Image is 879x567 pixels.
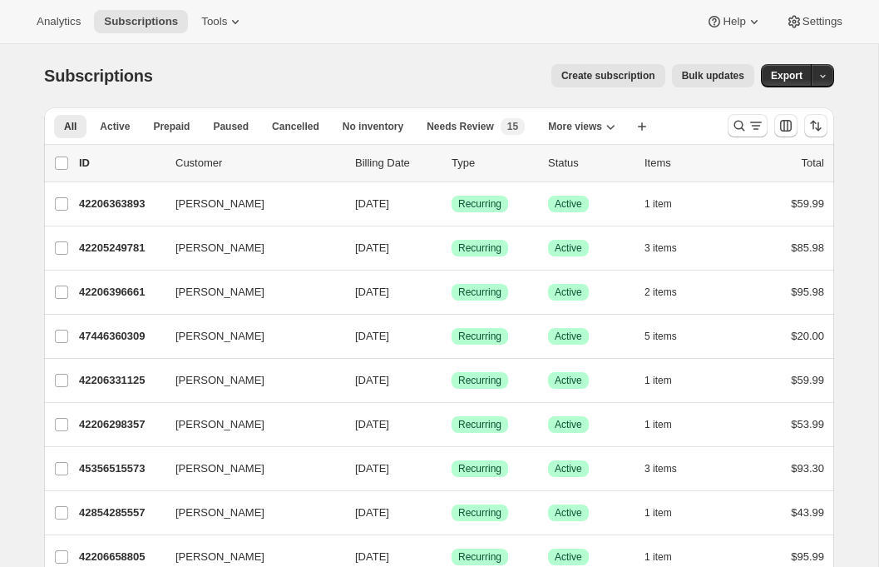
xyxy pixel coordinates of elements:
span: [PERSON_NAME] [175,416,264,433]
span: [DATE] [355,418,389,430]
p: 42205249781 [79,240,162,256]
button: Customize table column order and visibility [774,114,798,137]
span: Create subscription [561,69,655,82]
span: Recurring [458,550,501,564]
button: [PERSON_NAME] [165,191,332,217]
button: 2 items [644,281,695,304]
div: 42206298357[PERSON_NAME][DATE]SuccessRecurringSuccessActive1 item$53.99 [79,413,824,436]
span: 3 items [644,462,677,475]
span: [PERSON_NAME] [175,240,264,256]
span: Subscriptions [104,15,178,28]
p: Customer [175,155,342,172]
button: 3 items [644,457,695,480]
button: Tools [191,10,254,33]
span: Recurring [458,418,501,431]
button: [PERSON_NAME] [165,411,332,438]
p: 42854285557 [79,505,162,521]
span: 2 items [644,286,677,299]
button: 3 items [644,236,695,260]
span: [PERSON_NAME] [175,549,264,565]
button: [PERSON_NAME] [165,455,332,482]
button: Export [761,64,812,87]
p: Total [802,155,824,172]
span: $95.98 [791,286,824,298]
span: Active [100,120,130,133]
div: 42206331125[PERSON_NAME][DATE]SuccessRecurringSuccessActive1 item$59.99 [79,369,824,392]
div: 45356515573[PERSON_NAME][DATE]SuccessRecurringSuccessActive3 items$93.30 [79,457,824,480]
div: Type [452,155,535,172]
span: Active [555,550,582,564]
div: 42206363893[PERSON_NAME][DATE]SuccessRecurringSuccessActive1 item$59.99 [79,192,824,216]
span: Active [555,506,582,520]
button: [PERSON_NAME] [165,500,332,526]
span: $20.00 [791,330,824,342]
span: [DATE] [355,286,389,298]
span: Paused [213,120,249,133]
span: Recurring [458,330,501,343]
button: 1 item [644,369,690,392]
span: $59.99 [791,197,824,210]
span: Settings [802,15,842,28]
span: Active [555,418,582,431]
span: Recurring [458,506,501,520]
button: 1 item [644,413,690,436]
span: [PERSON_NAME] [175,460,264,477]
span: Bulk updates [682,69,744,82]
span: 1 item [644,550,672,564]
p: 42206396661 [79,284,162,301]
span: Active [555,197,582,211]
button: Search and filter results [728,114,768,137]
button: Sort the results [804,114,827,137]
span: Recurring [458,241,501,255]
span: Needs Review [427,120,494,133]
span: Tools [201,15,227,28]
span: [DATE] [355,241,389,254]
p: ID [79,155,162,172]
p: 42206363893 [79,196,162,212]
span: [PERSON_NAME] [175,196,264,212]
span: 1 item [644,197,672,211]
span: [DATE] [355,462,389,475]
span: All [64,120,77,133]
div: 42854285557[PERSON_NAME][DATE]SuccessRecurringSuccessActive1 item$43.99 [79,501,824,525]
span: 15 [507,120,518,133]
span: $53.99 [791,418,824,430]
span: $85.98 [791,241,824,254]
span: [PERSON_NAME] [175,284,264,301]
button: 5 items [644,325,695,348]
span: Prepaid [153,120,190,133]
p: 42206658805 [79,549,162,565]
p: 42206298357 [79,416,162,433]
span: [DATE] [355,374,389,386]
button: [PERSON_NAME] [165,323,332,350]
button: Create new view [629,115,655,138]
span: 1 item [644,506,672,520]
div: 42205249781[PERSON_NAME][DATE]SuccessRecurringSuccessActive3 items$85.98 [79,236,824,260]
div: IDCustomerBilling DateTypeStatusItemsTotal [79,155,824,172]
p: Status [548,155,631,172]
button: Analytics [27,10,91,33]
span: [PERSON_NAME] [175,328,264,345]
button: Settings [776,10,852,33]
span: Analytics [37,15,81,28]
button: Create subscription [551,64,665,87]
span: Export [771,69,802,82]
span: 1 item [644,374,672,387]
span: $59.99 [791,374,824,386]
span: $95.99 [791,550,824,563]
p: 47446360309 [79,328,162,345]
span: Recurring [458,197,501,211]
span: Active [555,286,582,299]
div: 47446360309[PERSON_NAME][DATE]SuccessRecurringSuccessActive5 items$20.00 [79,325,824,348]
button: 1 item [644,501,690,525]
span: [DATE] [355,197,389,210]
div: 42206396661[PERSON_NAME][DATE]SuccessRecurringSuccessActive2 items$95.98 [79,281,824,304]
span: 3 items [644,241,677,255]
span: [DATE] [355,550,389,563]
span: Help [723,15,745,28]
span: Cancelled [272,120,319,133]
span: Recurring [458,374,501,387]
p: 45356515573 [79,460,162,477]
span: 1 item [644,418,672,431]
span: [PERSON_NAME] [175,372,264,389]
